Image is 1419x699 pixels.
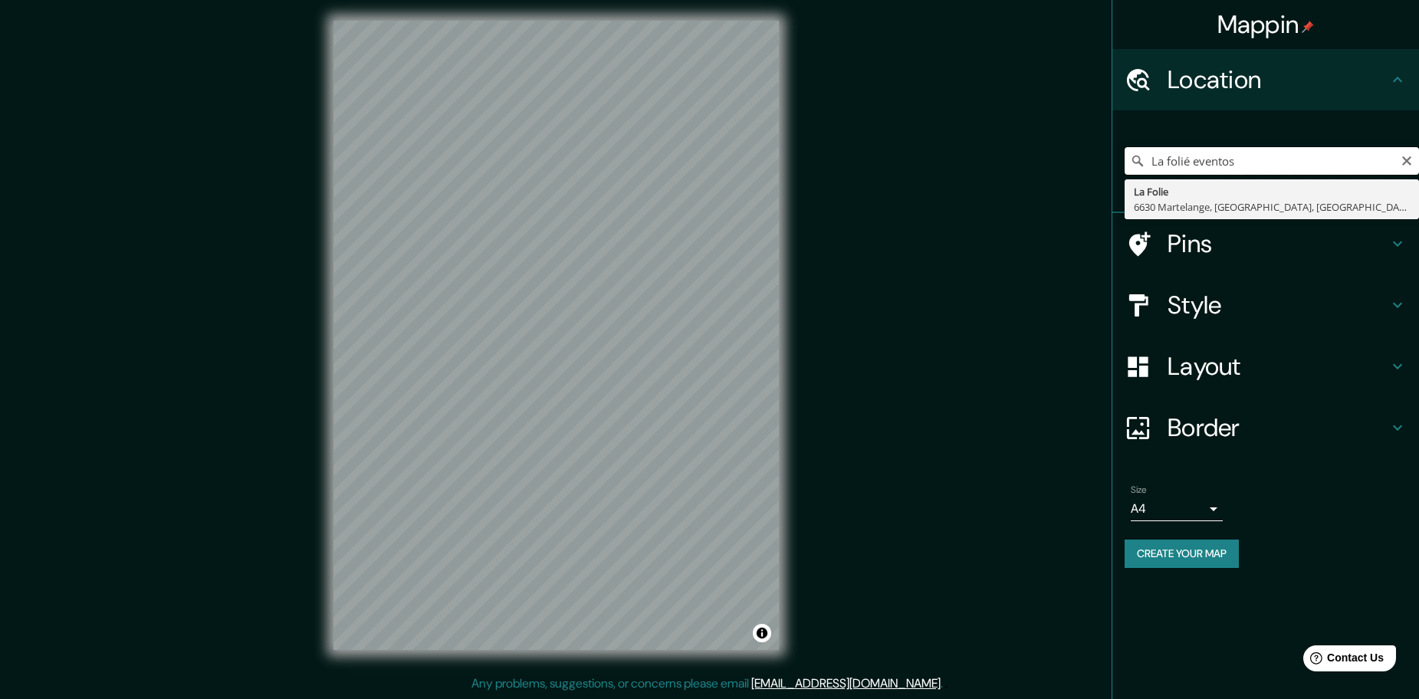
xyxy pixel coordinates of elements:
[1168,412,1388,443] h4: Border
[1134,199,1410,215] div: 6630 Martelange, [GEOGRAPHIC_DATA], [GEOGRAPHIC_DATA]
[1302,21,1314,33] img: pin-icon.png
[1112,213,1419,274] div: Pins
[1168,228,1388,259] h4: Pins
[1112,49,1419,110] div: Location
[1112,397,1419,458] div: Border
[1131,484,1147,497] label: Size
[1217,9,1315,40] h4: Mappin
[333,21,779,650] canvas: Map
[1168,290,1388,320] h4: Style
[1283,639,1402,682] iframe: Help widget launcher
[1168,64,1388,95] h4: Location
[1125,540,1239,568] button: Create your map
[945,674,948,693] div: .
[753,624,771,642] button: Toggle attribution
[1112,274,1419,336] div: Style
[1125,147,1419,175] input: Pick your city or area
[1134,184,1410,199] div: La Folie
[1168,351,1388,382] h4: Layout
[1401,153,1413,167] button: Clear
[751,675,941,691] a: [EMAIL_ADDRESS][DOMAIN_NAME]
[1131,497,1223,521] div: A4
[1112,336,1419,397] div: Layout
[943,674,945,693] div: .
[471,674,943,693] p: Any problems, suggestions, or concerns please email .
